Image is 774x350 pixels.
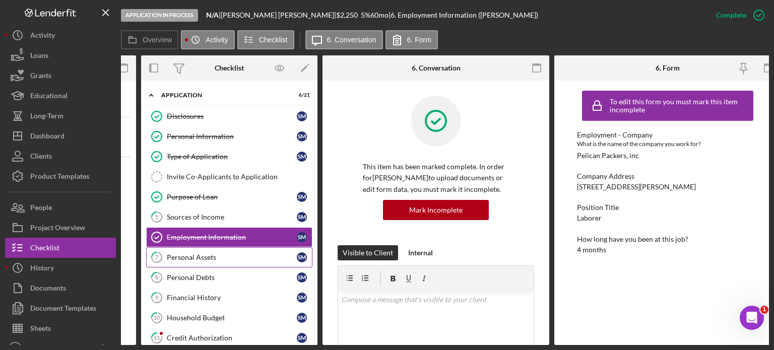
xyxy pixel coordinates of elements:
div: Pelican Packers, inc [577,152,639,160]
a: Purpose of LoanSM [146,187,312,207]
label: 6. Form [407,36,431,44]
a: 9Financial HistorySM [146,288,312,308]
button: Internal [403,245,438,260]
div: Purpose of Loan [167,193,297,201]
div: S M [297,152,307,162]
button: 6. Conversation [305,30,383,49]
div: | 6. Employment Information ([PERSON_NAME]) [389,11,538,19]
div: Visible to Client [343,245,393,260]
button: Dashboard [5,126,116,146]
a: Loans [5,45,116,65]
a: 8Personal DebtsSM [146,267,312,288]
button: Product Templates [5,166,116,186]
button: Visible to Client [338,245,398,260]
div: S M [297,333,307,343]
a: 11Credit AuthorizationSM [146,328,312,348]
div: Sheets [30,318,51,341]
div: Clients [30,146,52,169]
div: Personal Assets [167,253,297,261]
div: S M [297,232,307,242]
label: Overview [143,36,172,44]
div: Type of Application [167,153,297,161]
button: Long-Term [5,106,116,126]
div: To edit this form you must mark this item incomplete [610,98,751,114]
button: History [5,258,116,278]
div: Disclosures [167,112,297,120]
div: Dashboard [30,126,64,149]
div: 60 mo [370,11,389,19]
tspan: 8 [155,274,158,281]
label: Checklist [259,36,288,44]
a: Invite Co-Applicants to Application [146,167,312,187]
div: Complete [716,5,746,25]
div: Checklist [30,238,59,260]
div: How long have you been at this job? [577,235,758,243]
div: S M [297,293,307,303]
tspan: 11 [154,334,160,341]
div: Activity [30,25,55,48]
div: Financial History [167,294,297,302]
div: Household Budget [167,314,297,322]
button: Documents [5,278,116,298]
button: Mark Incomplete [383,200,489,220]
tspan: 5 [155,214,158,220]
a: Document Templates [5,298,116,318]
a: Type of ApplicationSM [146,147,312,167]
div: Loans [30,45,48,68]
iframe: Intercom live chat [740,306,764,330]
div: Employment - Company [577,131,758,139]
a: DisclosuresSM [146,106,312,126]
div: Project Overview [30,218,85,240]
div: Invite Co-Applicants to Application [167,173,312,181]
a: Sheets [5,318,116,338]
div: Personal Debts [167,273,297,282]
div: Application In Process [121,9,198,22]
div: Internal [408,245,433,260]
div: People [30,197,52,220]
div: 6. Form [656,64,680,72]
button: Checklist [5,238,116,258]
div: Documents [30,278,66,301]
button: Checklist [237,30,294,49]
div: S M [297,272,307,283]
div: [STREET_ADDRESS][PERSON_NAME] [577,183,696,191]
div: 6 / 21 [292,92,310,98]
label: 6. Conversation [327,36,376,44]
div: Position Title [577,203,758,212]
div: S M [297,111,307,121]
b: N/A [206,11,219,19]
div: Document Templates [30,298,96,321]
tspan: 9 [155,294,159,301]
div: S M [297,252,307,262]
div: Grants [30,65,51,88]
a: Personal InformationSM [146,126,312,147]
div: [PERSON_NAME] [PERSON_NAME] | [221,11,336,19]
a: 10Household BudgetSM [146,308,312,328]
div: History [30,258,54,281]
span: $2,250 [336,11,358,19]
button: Clients [5,146,116,166]
div: What is the name of the company you work for? [577,139,758,149]
div: Product Templates [30,166,89,189]
div: Educational [30,86,68,108]
p: This item has been marked complete. In order for [PERSON_NAME] to upload documents or edit form d... [363,161,509,195]
div: 5 % [361,11,370,19]
button: Activity [5,25,116,45]
div: Laborer [577,214,602,222]
button: 6. Form [385,30,438,49]
div: S M [297,313,307,323]
div: Personal Information [167,132,297,141]
button: Project Overview [5,218,116,238]
div: Company Address [577,172,758,180]
button: People [5,197,116,218]
a: 5Sources of IncomeSM [146,207,312,227]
